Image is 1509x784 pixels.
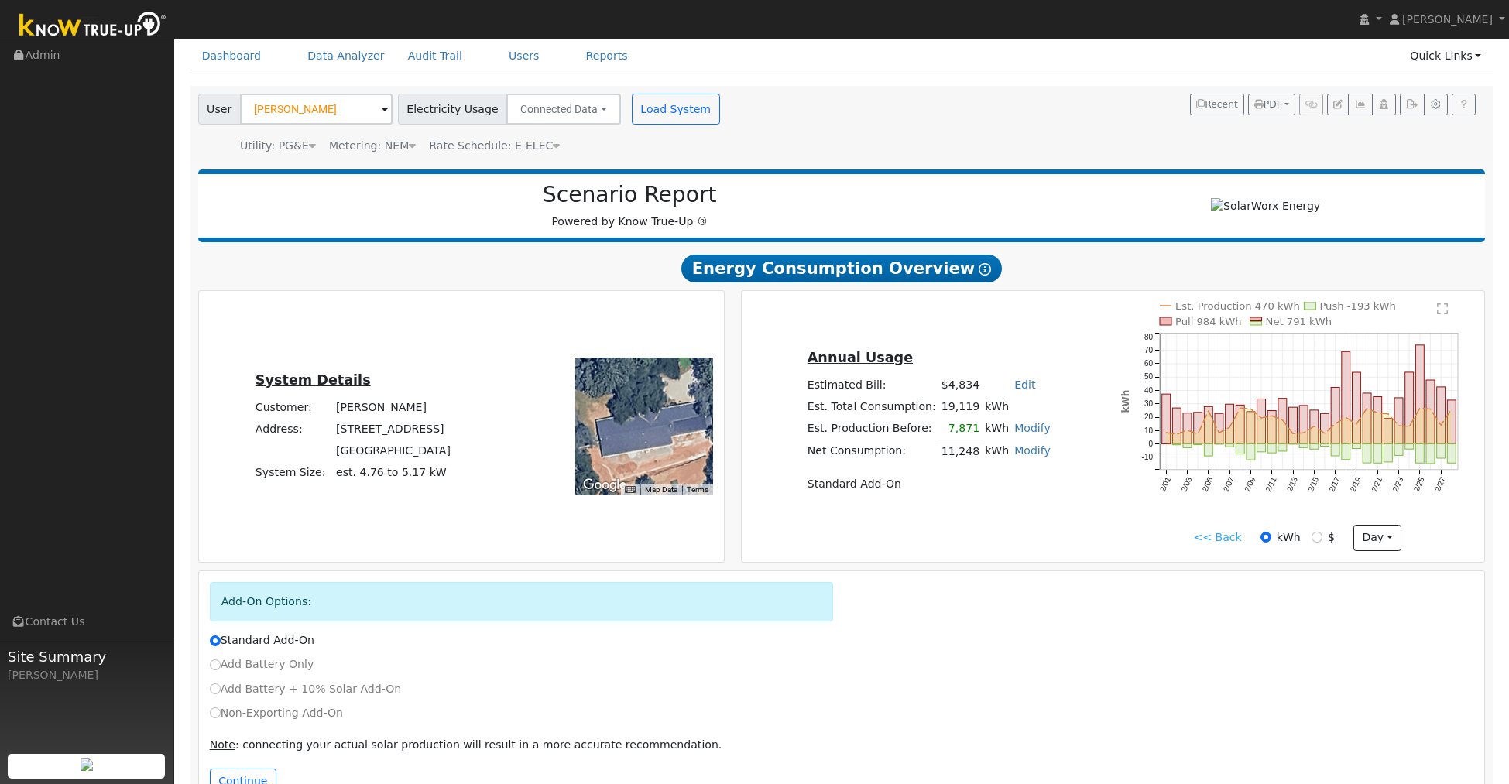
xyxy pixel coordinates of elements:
button: Export Interval Data [1400,94,1424,115]
rect: onclick="" [1194,413,1202,444]
rect: onclick="" [1363,393,1371,444]
rect: onclick="" [1353,372,1361,444]
rect: onclick="" [1405,372,1414,444]
span: : connecting your actual solar production will result in a more accurate recommendation. [210,738,722,751]
rect: onclick="" [1247,444,1255,460]
rect: onclick="" [1257,399,1266,443]
circle: onclick="" [1207,409,1210,413]
rect: onclick="" [1278,399,1287,444]
rect: onclick="" [1310,444,1319,450]
rect: onclick="" [1426,380,1435,444]
td: $4,834 [938,375,982,396]
circle: onclick="" [1355,423,1358,426]
circle: onclick="" [1175,433,1178,436]
circle: onclick="" [1387,413,1390,416]
a: Dashboard [190,42,273,70]
div: [PERSON_NAME] [8,667,166,683]
a: Terms (opens in new tab) [687,485,708,494]
span: PDF [1254,99,1282,110]
rect: onclick="" [1384,419,1393,444]
text: 20 [1144,413,1154,421]
img: retrieve [81,758,93,771]
rect: onclick="" [1257,444,1266,452]
input: Select a User [240,94,393,125]
td: System Size: [252,462,333,484]
input: Standard Add-On [210,635,221,646]
rect: onclick="" [1353,444,1361,449]
circle: onclick="" [1366,406,1369,409]
rect: onclick="" [1205,406,1213,443]
circle: onclick="" [1228,426,1231,429]
td: Address: [252,418,333,440]
rect: onclick="" [1394,444,1403,456]
rect: onclick="" [1416,345,1425,444]
a: Modify [1014,444,1051,457]
rect: onclick="" [1236,444,1245,454]
a: Open this area in Google Maps (opens a new window) [579,475,630,495]
rect: onclick="" [1416,444,1425,464]
rect: onclick="" [1226,404,1234,443]
text: 80 [1144,333,1154,341]
circle: onclick="" [1302,431,1305,434]
a: Reports [574,42,640,70]
td: 7,871 [938,418,982,440]
rect: onclick="" [1332,387,1340,443]
input: $ [1312,532,1322,543]
text: 2/21 [1370,475,1384,493]
img: Google [579,475,630,495]
a: Help Link [1452,94,1476,115]
button: Multi-Series Graph [1348,94,1372,115]
rect: onclick="" [1183,413,1192,444]
button: Edit User [1327,94,1349,115]
button: Connected Data [506,94,621,125]
text: Pull 984 kWh [1175,316,1242,327]
rect: onclick="" [1374,444,1382,464]
text: 2/05 [1201,475,1215,493]
rect: onclick="" [1268,411,1277,444]
input: Add Battery Only [210,659,221,670]
rect: onclick="" [1448,400,1456,444]
button: Load System [632,94,720,125]
text: 0 [1149,440,1154,448]
a: Quick Links [1398,42,1493,70]
circle: onclick="" [1218,431,1221,434]
a: Users [497,42,551,70]
text: 2/27 [1433,475,1447,493]
button: Recent [1190,94,1244,115]
text: 2/01 [1158,475,1172,493]
rect: onclick="" [1300,444,1308,448]
text: 2/15 [1306,475,1320,493]
td: kWh [983,396,1054,418]
rect: onclick="" [1236,405,1245,443]
text: Est. Production 470 kWh [1175,300,1300,312]
text: 2/09 [1243,475,1257,493]
span: [PERSON_NAME] [1402,13,1493,26]
td: System Size [333,462,453,484]
button: Map Data [645,484,677,495]
circle: onclick="" [1408,425,1411,428]
span: est. 4.76 to 5.17 kW [336,466,447,478]
circle: onclick="" [1450,408,1453,411]
a: Audit Trail [396,42,474,70]
text: 50 [1144,372,1154,381]
rect: onclick="" [1310,410,1319,444]
img: Know True-Up [12,9,174,43]
rect: onclick="" [1321,444,1329,447]
rect: onclick="" [1226,444,1234,447]
circle: onclick="" [1281,419,1284,422]
input: Non-Exporting Add-On [210,707,221,718]
circle: onclick="" [1398,424,1401,427]
button: day [1353,525,1401,551]
text: -10 [1142,453,1154,461]
rect: onclick="" [1405,444,1414,450]
circle: onclick="" [1418,406,1422,409]
text: 2/25 [1412,475,1426,493]
rect: onclick="" [1173,444,1181,445]
text: 2/11 [1264,475,1278,493]
text: Push -193 kWh [1320,300,1396,312]
u: Note [210,738,235,751]
td: Customer: [252,396,333,418]
rect: onclick="" [1289,407,1298,443]
label: Standard Add-On [210,632,314,649]
rect: onclick="" [1247,412,1255,444]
